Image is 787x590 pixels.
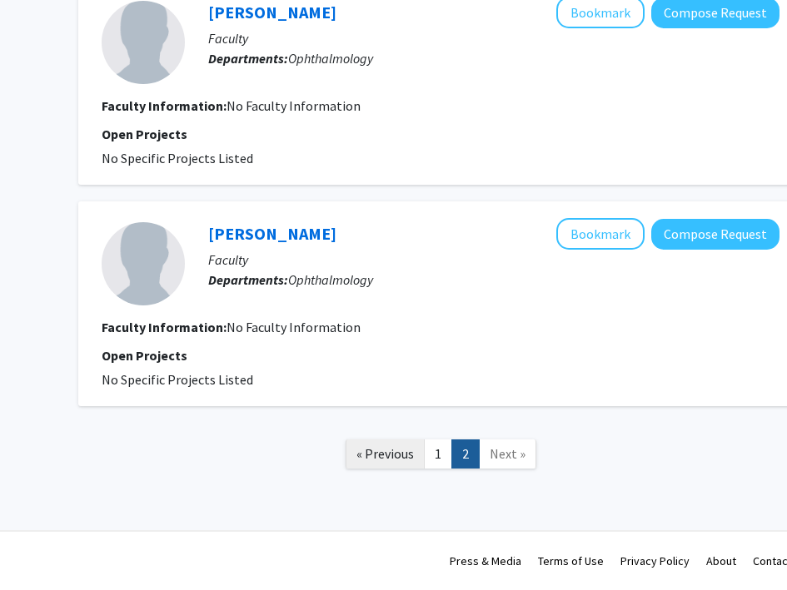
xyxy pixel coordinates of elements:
a: Next Page [479,439,536,469]
span: No Faculty Information [227,97,361,114]
a: 2 [451,439,480,469]
span: Ophthalmology [288,271,373,288]
b: Faculty Information: [102,97,227,114]
a: [PERSON_NAME] [208,223,336,244]
span: No Specific Projects Listed [102,371,253,388]
b: Faculty Information: [102,319,227,335]
iframe: Chat [12,515,71,578]
p: Faculty [208,250,780,270]
a: Terms of Use [538,553,604,568]
button: Compose Request to Jason Hsu [651,219,780,250]
button: Add Jason Hsu to Bookmarks [556,218,645,250]
a: Press & Media [450,553,521,568]
span: « Previous [356,445,414,462]
span: No Faculty Information [227,319,361,335]
p: Open Projects [102,124,780,144]
b: Departments: [208,271,288,288]
span: No Specific Projects Listed [102,150,253,166]
p: Open Projects [102,345,780,365]
a: [PERSON_NAME] [208,2,336,22]
a: 1 [424,439,452,469]
a: About [706,553,736,568]
p: Faculty [208,28,780,48]
span: Ophthalmology [288,50,373,67]
b: Departments: [208,50,288,67]
a: Privacy Policy [620,553,690,568]
span: Next » [490,445,525,462]
a: Previous [346,439,425,469]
